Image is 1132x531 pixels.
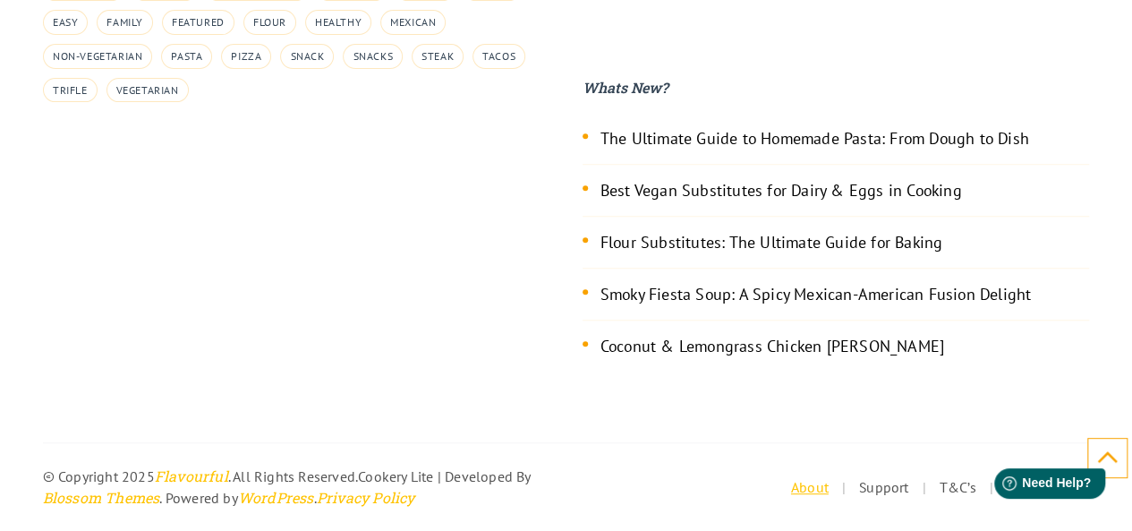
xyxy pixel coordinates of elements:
[43,10,88,35] a: Easy (1 item)
[600,336,944,356] a: Coconut & Lemongrass Chicken [PERSON_NAME]
[43,78,98,103] a: Trifle (1 item)
[243,10,296,35] a: flour (1 item)
[43,487,160,509] a: Blossom Themes
[155,466,228,487] a: Flavourful
[939,478,975,496] a: T&C’s
[859,478,908,496] a: Support
[973,461,1112,511] iframe: Help widget launcher
[791,478,829,496] a: About
[600,284,1032,304] a: Smoky Fiesta Soup: A Spicy Mexican-American Fusion Delight
[305,10,371,35] a: Healthy (6 items)
[43,147,571,398] iframe: Advertisement
[106,78,189,103] a: Vegetarian (9 items)
[43,467,359,485] span: © Copyright 2025 . All Rights Reserved.
[280,44,334,69] a: Snack (16 items)
[583,76,1089,99] h2: Whats New?
[412,44,464,69] a: steak (1 item)
[162,10,234,35] a: Featured (14 items)
[380,10,446,35] a: Mexican (2 items)
[238,487,314,509] a: WordPress
[472,44,525,69] a: Tacos (2 items)
[43,44,152,69] a: Non-Vegetarian (2 items)
[600,128,1029,149] a: The Ultimate Guide to Homemade Pasta: From Dough to Dish
[43,466,566,509] div: Cookery Lite | Developed By . Powered by .
[161,44,212,69] a: Pasta (1 item)
[600,180,962,201] a: Best Vegan Substitutes for Dairy & Eggs in Cooking
[97,10,153,35] a: Family (1 item)
[221,44,271,69] a: Pizza (1 item)
[317,487,415,509] a: Privacy Policy
[600,232,943,253] a: Flour Substitutes: The Ultimate Guide for Baking
[343,44,403,69] a: Snacks (1 item)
